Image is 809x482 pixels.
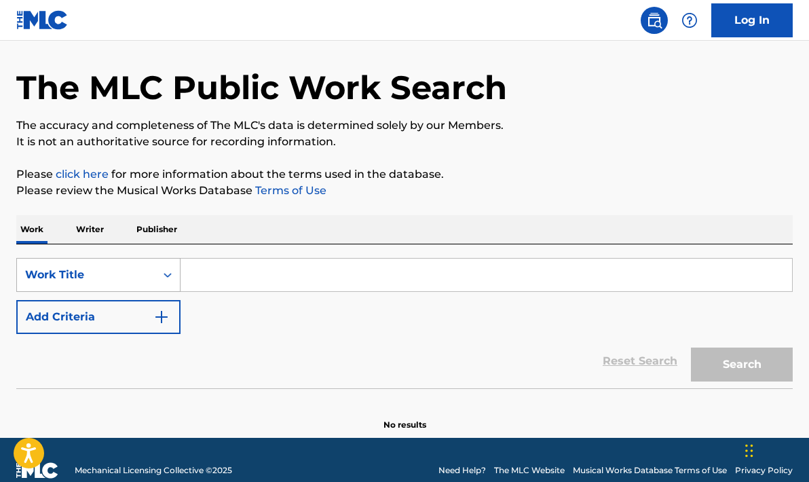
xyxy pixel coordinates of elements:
a: Public Search [641,7,668,34]
div: Drag [745,430,753,471]
button: Add Criteria [16,300,181,334]
img: help [681,12,698,29]
p: Publisher [132,215,181,244]
div: Work Title [25,267,147,283]
a: Need Help? [438,464,486,477]
p: Please review the Musical Works Database [16,183,793,199]
p: Please for more information about the terms used in the database. [16,166,793,183]
div: Help [676,7,703,34]
a: Terms of Use [252,184,326,197]
p: The accuracy and completeness of The MLC's data is determined solely by our Members. [16,117,793,134]
h1: The MLC Public Work Search [16,67,507,108]
img: search [646,12,662,29]
a: Log In [711,3,793,37]
a: click here [56,168,109,181]
a: Musical Works Database Terms of Use [573,464,727,477]
img: 9d2ae6d4665cec9f34b9.svg [153,309,170,325]
p: It is not an authoritative source for recording information. [16,134,793,150]
p: No results [383,403,426,431]
p: Work [16,215,48,244]
p: Writer [72,215,108,244]
span: Mechanical Licensing Collective © 2025 [75,464,232,477]
iframe: Chat Widget [741,417,809,482]
img: logo [16,462,58,479]
a: Privacy Policy [735,464,793,477]
img: MLC Logo [16,10,69,30]
form: Search Form [16,258,793,388]
a: The MLC Website [494,464,565,477]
